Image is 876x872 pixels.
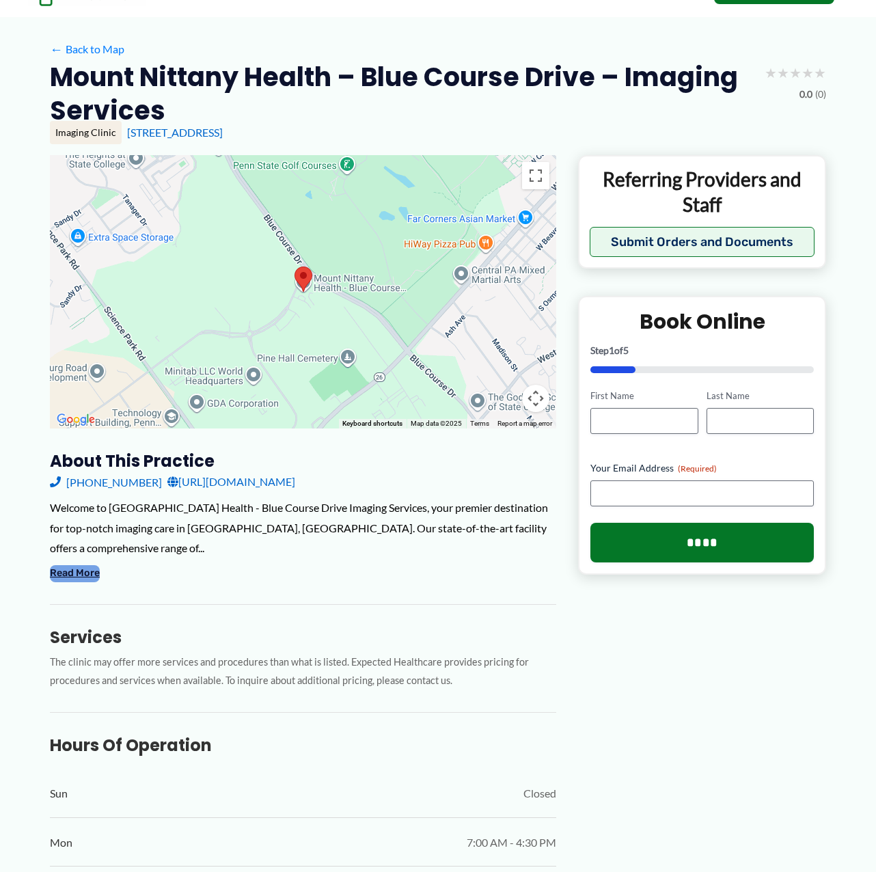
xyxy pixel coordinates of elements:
h2: Book Online [590,308,814,335]
a: Open this area in Google Maps (opens a new window) [53,411,98,428]
span: (Required) [678,463,717,474]
button: Keyboard shortcuts [342,419,402,428]
span: 0.0 [799,85,812,103]
h2: Mount Nittany Health – Blue Course Drive – Imaging Services [50,60,754,128]
a: Report a map error [497,420,552,427]
div: Imaging Clinic [50,121,122,144]
a: [STREET_ADDRESS] [127,126,223,139]
label: Last Name [707,390,814,403]
span: ★ [777,60,789,85]
button: Map camera controls [522,385,549,412]
label: Your Email Address [590,461,814,475]
h3: Services [50,627,556,648]
a: [URL][DOMAIN_NAME] [167,472,295,492]
h3: Hours of Operation [50,735,556,756]
span: Map data ©2025 [411,420,462,427]
span: (0) [815,85,826,103]
span: 1 [609,344,614,356]
button: Toggle fullscreen view [522,162,549,189]
span: ★ [765,60,777,85]
span: Mon [50,832,72,853]
span: 7:00 AM - 4:30 PM [467,832,556,853]
img: Google [53,411,98,428]
button: Read More [50,565,100,582]
span: 5 [623,344,629,356]
p: Referring Providers and Staff [590,167,815,217]
a: [PHONE_NUMBER] [50,472,162,492]
span: ★ [802,60,814,85]
span: ★ [789,60,802,85]
span: ← [50,42,63,55]
button: Submit Orders and Documents [590,227,815,257]
div: Welcome to [GEOGRAPHIC_DATA] Health - Blue Course Drive Imaging Services, your premier destinatio... [50,498,556,558]
a: ←Back to Map [50,39,124,59]
span: ★ [814,60,826,85]
span: Closed [523,783,556,804]
h3: About this practice [50,450,556,472]
a: Terms (opens in new tab) [470,420,489,427]
p: The clinic may offer more services and procedures than what is listed. Expected Healthcare provid... [50,653,556,690]
span: Sun [50,783,68,804]
p: Step of [590,346,814,355]
label: First Name [590,390,698,403]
